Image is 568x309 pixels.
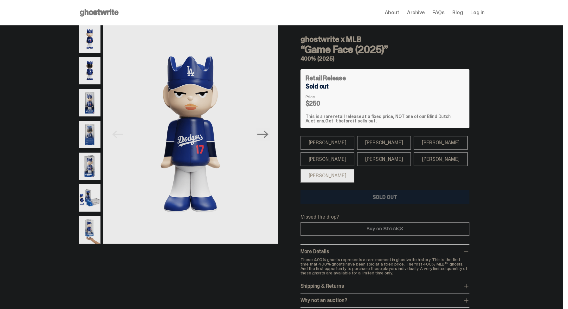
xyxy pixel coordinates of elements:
[432,10,445,15] a: FAQs
[79,184,101,212] img: 06-ghostwrite-mlb-game-face-hero-ohtani-04.png
[256,128,270,141] button: Next
[79,121,101,148] img: 04-ghostwrite-mlb-game-face-hero-ohtani-02.png
[300,190,469,204] button: SOLD OUT
[470,10,484,15] a: Log in
[103,25,277,244] img: 01-ghostwrite-mlb-game-face-hero-ohtani-front.png
[300,136,355,150] div: [PERSON_NAME]
[300,56,469,62] h5: 400% (2025)
[407,10,425,15] a: Archive
[385,10,399,15] a: About
[306,75,346,81] h4: Retail Release
[300,214,469,220] p: Missed the drop?
[306,100,337,107] dd: $250
[357,152,411,166] div: [PERSON_NAME]
[414,152,468,166] div: [PERSON_NAME]
[79,153,101,180] img: 05-ghostwrite-mlb-game-face-hero-ohtani-03.png
[306,114,464,123] div: This is a rare retail release at a fixed price, NOT one of our Blind Dutch Auctions.
[79,25,101,53] img: 01-ghostwrite-mlb-game-face-hero-ohtani-front.png
[357,136,411,150] div: [PERSON_NAME]
[300,169,355,183] div: [PERSON_NAME]
[414,136,468,150] div: [PERSON_NAME]
[300,297,469,304] div: Why not an auction?
[306,83,464,89] div: Sold out
[300,36,469,43] h4: ghostwrite x MLB
[452,10,463,15] a: Blog
[79,216,101,243] img: MLB400ScaleImage.2409-ezgif.com-optipng.png
[306,95,337,99] dt: Price
[79,89,101,116] img: 03-ghostwrite-mlb-game-face-hero-ohtani-01.png
[79,57,101,84] img: 02-ghostwrite-mlb-game-face-hero-ohtani-back.png
[300,44,469,55] h3: “Game Face (2025)”
[300,152,355,166] div: [PERSON_NAME]
[300,257,469,275] p: These 400% ghosts represents a rare moment in ghostwrite history. This is the first time that 400...
[373,195,397,200] div: SOLD OUT
[325,118,377,124] span: Get it before it sells out.
[300,248,329,255] span: More Details
[300,283,469,289] div: Shipping & Returns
